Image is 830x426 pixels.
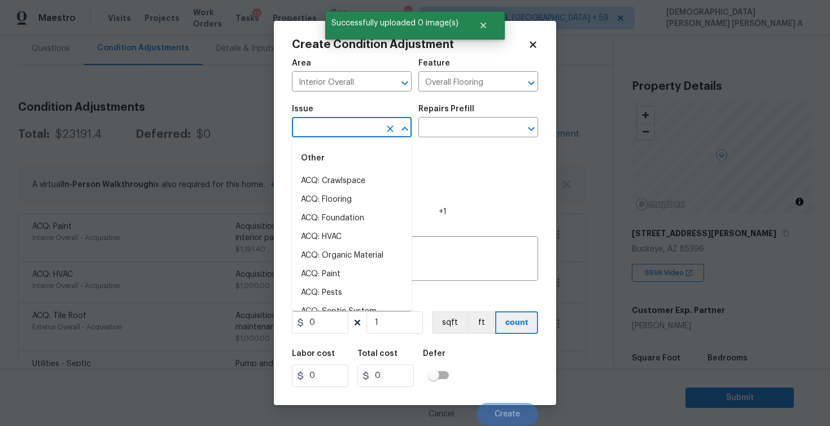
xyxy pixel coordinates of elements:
[292,105,313,113] h5: Issue
[292,39,528,50] h2: Create Condition Adjustment
[418,105,474,113] h5: Repairs Prefill
[292,350,335,358] h5: Labor cost
[382,121,398,137] button: Clear
[418,59,450,67] h5: Feature
[410,403,472,425] button: Cancel
[467,311,495,334] button: ft
[429,410,454,419] span: Cancel
[292,302,412,321] li: ACQ: Septic System
[477,403,538,425] button: Create
[292,145,412,172] div: Other
[292,228,412,246] li: ACQ: HVAC
[397,121,413,137] button: Close
[292,284,412,302] li: ACQ: Pests
[292,209,412,228] li: ACQ: Foundation
[357,350,397,358] h5: Total cost
[439,206,447,218] span: +1
[465,14,502,37] button: Close
[523,121,539,137] button: Open
[495,410,520,419] span: Create
[292,172,412,190] li: ACQ: Crawlspace
[495,311,538,334] button: count
[397,75,413,91] button: Open
[523,75,539,91] button: Open
[292,190,412,209] li: ACQ: Flooring
[432,311,467,334] button: sqft
[292,265,412,284] li: ACQ: Paint
[292,246,412,265] li: ACQ: Organic Material
[423,350,445,358] h5: Defer
[325,11,465,35] span: Successfully uploaded 0 image(s)
[292,59,311,67] h5: Area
